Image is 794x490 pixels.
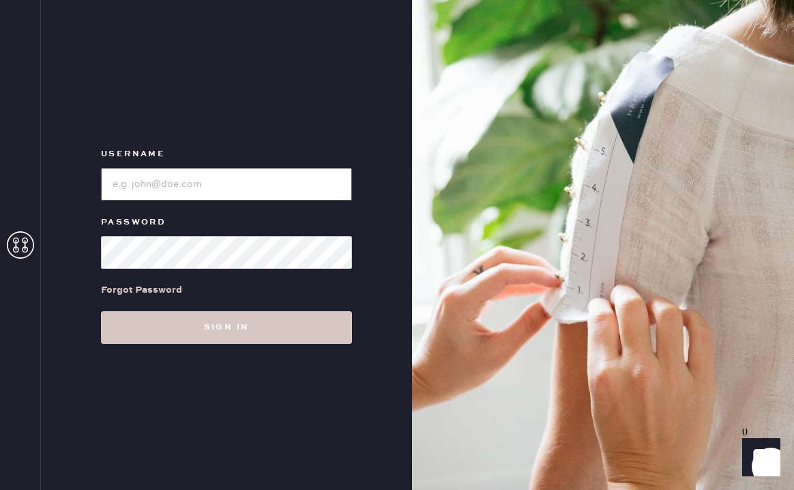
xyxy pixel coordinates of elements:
[101,283,182,298] div: Forgot Password
[101,311,352,344] button: Sign in
[101,146,352,162] label: Username
[101,214,352,231] label: Password
[101,269,182,311] a: Forgot Password
[729,429,788,487] iframe: Front Chat
[101,168,352,201] input: e.g. john@doe.com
